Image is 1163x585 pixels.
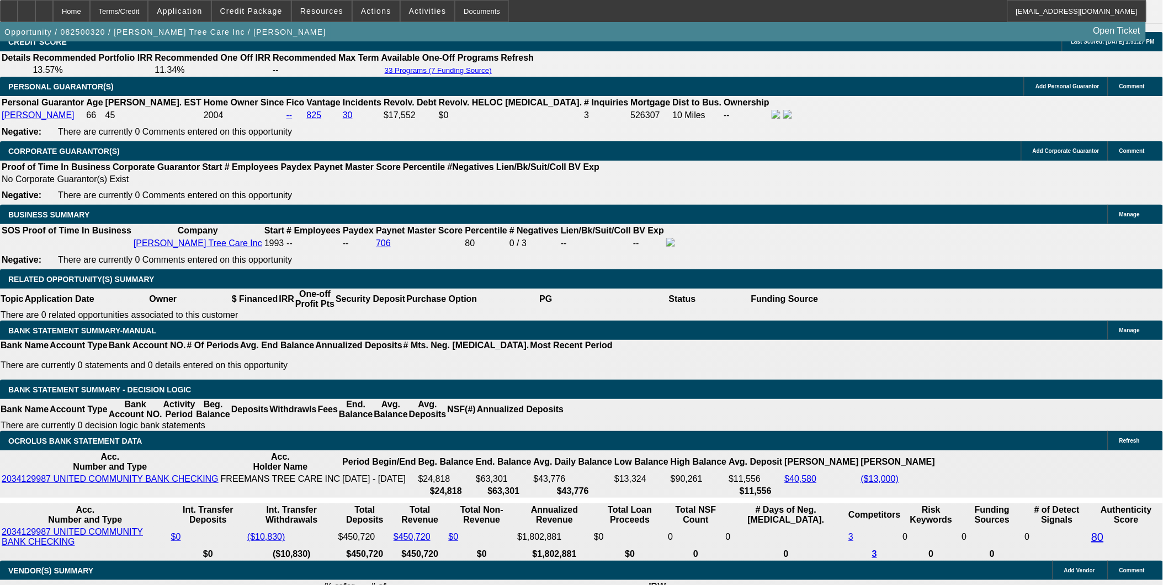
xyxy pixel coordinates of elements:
th: Period Begin/End [342,451,416,472]
b: Company [178,226,218,235]
span: BANK STATEMENT SUMMARY-MANUAL [8,326,156,335]
span: Comment [1119,148,1145,154]
img: facebook-icon.png [772,110,780,119]
th: $0 [171,549,246,560]
td: 0 [902,526,960,547]
span: 2004 [204,110,224,120]
b: # Negatives [509,226,559,235]
th: Risk Keywords [902,504,960,525]
td: 1993 [264,237,285,249]
b: BV Exp [633,226,664,235]
th: Annualized Deposits [315,340,402,351]
td: FREEMANS TREE CARE INC [220,474,341,485]
th: Acc. Number and Type [1,451,219,472]
span: Actions [361,7,391,15]
td: $11,556 [728,474,783,485]
th: 0 [725,549,847,560]
th: Withdrawls [269,399,317,420]
th: NSF(#) [447,399,476,420]
b: Dist to Bus. [673,98,722,107]
th: Owner [95,289,231,310]
b: Incidents [343,98,381,107]
th: Most Recent Period [530,340,613,351]
th: Annualized Revenue [517,504,592,525]
a: 2034129987 UNITED COMMUNITY BANK CHECKING [2,474,219,483]
th: $450,720 [393,549,447,560]
th: ($10,830) [247,549,337,560]
th: 0 [902,549,960,560]
span: Add Personal Guarantor [1035,83,1100,89]
b: Vantage [307,98,341,107]
td: 66 [86,109,103,121]
a: Open Ticket [1089,22,1145,40]
th: Bank Account NO. [108,340,187,351]
th: High Balance [670,451,727,472]
a: 2034129987 UNITED COMMUNITY BANK CHECKING [2,527,143,546]
a: [PERSON_NAME] [2,110,75,120]
span: Add Corporate Guarantor [1033,148,1100,154]
b: Negative: [2,127,41,136]
b: Paynet Master Score [314,162,401,172]
th: Account Type [49,340,108,351]
th: Refresh [501,52,535,63]
th: Recommended Max Term [272,52,380,63]
th: Proof of Time In Business [22,225,132,236]
td: -- [633,237,665,249]
th: Recommended One Off IRR [154,52,271,63]
th: Fees [317,399,338,420]
th: Low Balance [614,451,669,472]
span: VENDOR(S) SUMMARY [8,566,93,575]
th: Available One-Off Programs [381,52,500,63]
span: RELATED OPPORTUNITY(S) SUMMARY [8,275,154,284]
span: Add Vendor [1064,567,1095,573]
th: Total Non-Revenue [448,504,516,525]
td: 526307 [630,109,671,121]
th: Funding Sources [962,504,1023,525]
div: 0 / 3 [509,238,559,248]
b: # Employees [286,226,341,235]
a: 3 [848,532,853,541]
th: Account Type [49,399,108,420]
td: [DATE] - [DATE] [342,474,416,485]
th: Details [1,52,31,63]
td: -- [342,237,374,249]
span: BUSINESS SUMMARY [8,210,89,219]
a: $40,580 [785,474,817,483]
th: Avg. Deposit [728,451,783,472]
span: Credit Package [220,7,283,15]
th: Int. Transfer Deposits [171,504,246,525]
th: # of Detect Signals [1024,504,1090,525]
th: Application Date [24,289,94,310]
td: $13,324 [614,474,669,485]
td: 13.57% [32,65,153,76]
th: $63,301 [475,486,532,497]
td: $17,552 [383,109,437,121]
td: 0 [668,526,724,547]
td: $24,818 [418,474,474,485]
th: [PERSON_NAME] [861,451,936,472]
td: 0 [725,526,847,547]
a: 30 [343,110,353,120]
th: Deposits [231,399,269,420]
th: Beg. Balance [195,399,230,420]
b: Personal Guarantor [2,98,84,107]
th: Purchase Option [406,289,477,310]
th: Total Deposits [338,504,392,525]
td: 3 [583,109,629,121]
b: # Inquiries [584,98,628,107]
b: #Negatives [448,162,495,172]
th: Competitors [848,504,901,525]
div: $1,802,881 [517,532,592,542]
span: CORPORATE GUARANTOR(S) [8,147,120,156]
button: 33 Programs (7 Funding Source) [381,66,495,75]
td: 45 [105,109,202,121]
th: Proof of Time In Business [1,162,111,173]
th: # Days of Neg. [MEDICAL_DATA]. [725,504,847,525]
td: $63,301 [475,474,532,485]
span: Manage [1119,211,1140,217]
th: $ Financed [231,289,279,310]
th: Activity Period [163,399,196,420]
b: Lien/Bk/Suit/Coll [561,226,631,235]
button: Activities [401,1,455,22]
span: Application [157,7,202,15]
